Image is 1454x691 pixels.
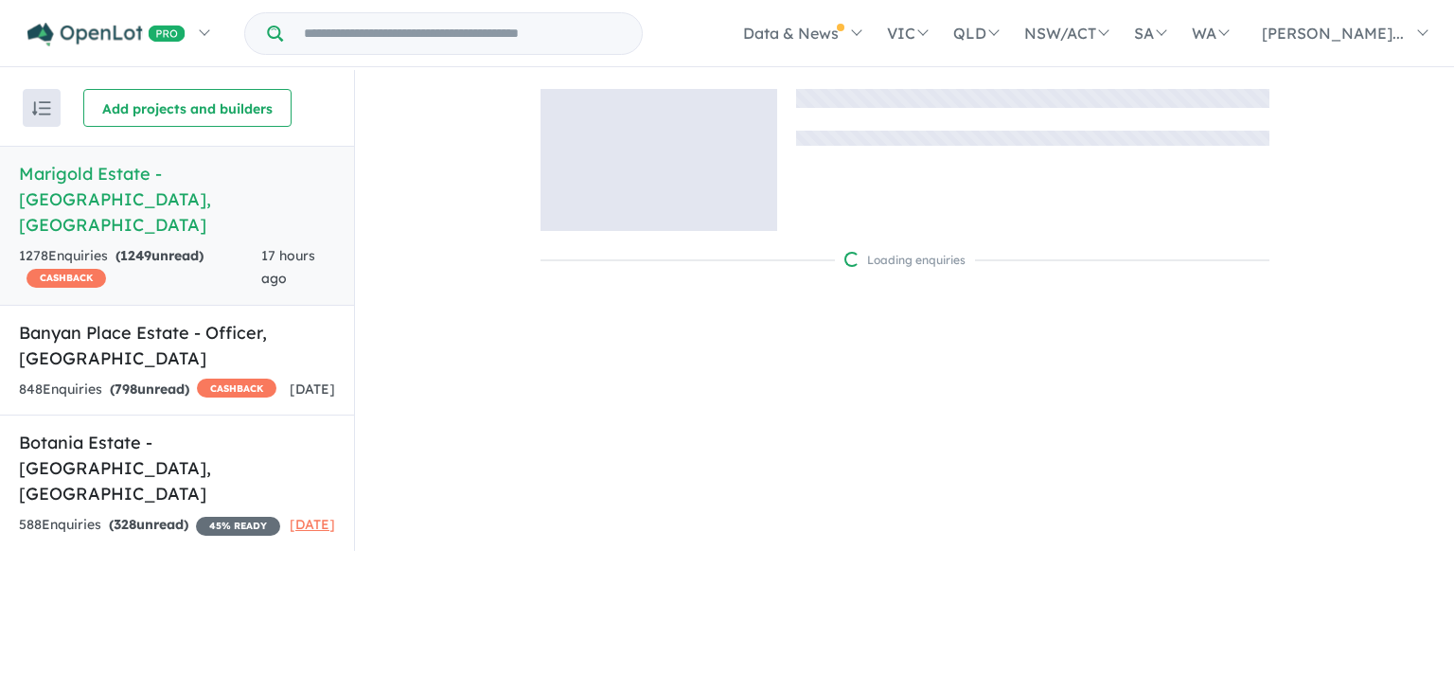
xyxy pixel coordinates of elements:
span: 17 hours ago [261,247,315,287]
h5: Botania Estate - [GEOGRAPHIC_DATA] , [GEOGRAPHIC_DATA] [19,430,335,506]
span: 798 [115,381,137,398]
span: 45 % READY [196,517,280,536]
span: [PERSON_NAME]... [1262,24,1404,43]
strong: ( unread) [115,247,204,264]
span: 1249 [120,247,151,264]
img: Openlot PRO Logo White [27,23,186,46]
h5: Marigold Estate - [GEOGRAPHIC_DATA] , [GEOGRAPHIC_DATA] [19,161,335,238]
img: sort.svg [32,101,51,115]
span: CASHBACK [197,379,276,398]
span: [DATE] [290,516,335,533]
input: Try estate name, suburb, builder or developer [287,13,638,54]
div: 1278 Enquir ies [19,245,261,291]
div: 848 Enquir ies [19,379,276,401]
div: 588 Enquir ies [19,514,280,537]
span: [DATE] [290,381,335,398]
span: CASHBACK [27,269,106,288]
strong: ( unread) [109,516,188,533]
div: Loading enquiries [844,251,966,270]
span: 328 [114,516,136,533]
h5: Banyan Place Estate - Officer , [GEOGRAPHIC_DATA] [19,320,335,371]
button: Add projects and builders [83,89,292,127]
strong: ( unread) [110,381,189,398]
